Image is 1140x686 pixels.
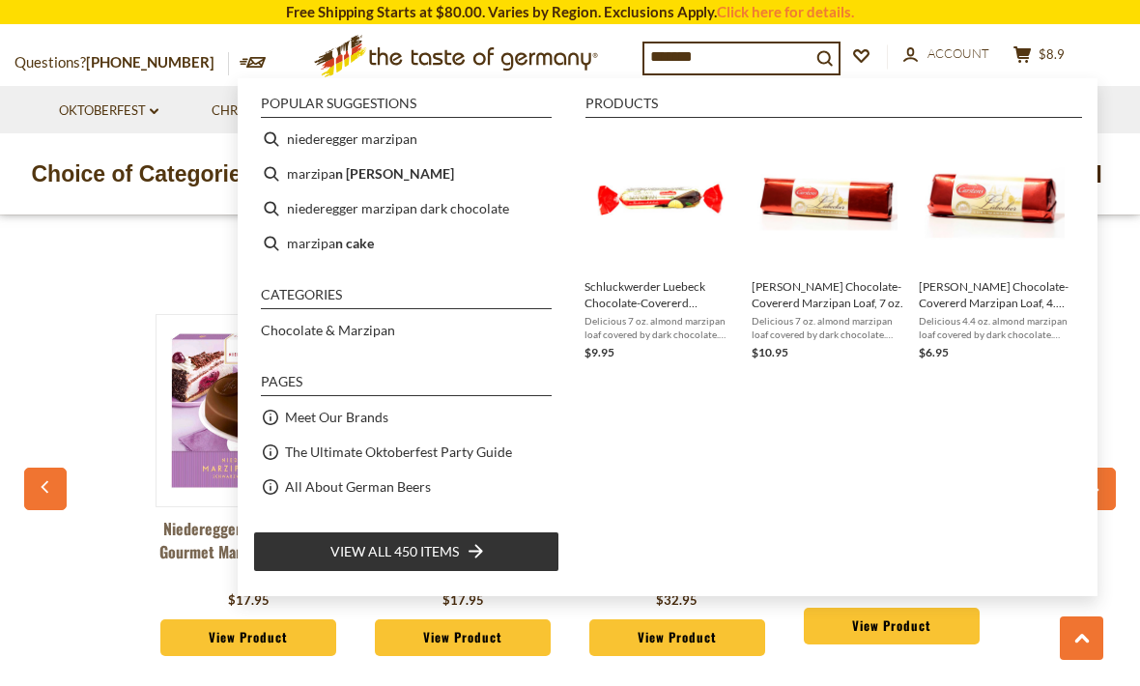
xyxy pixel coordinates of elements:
[752,129,903,362] a: Carstens Marzipan Bar 7 oz[PERSON_NAME] Chocolate-Covererd Marzipan Loaf, 7 oz.Delicious 7 oz. al...
[584,129,736,362] a: Schluckwerder 7 oz. chocolate marzipan loafSchluckwerder Luebeck Chocolate-Covererd Marzipan Loaf...
[335,162,454,185] b: n [PERSON_NAME]
[261,288,552,309] li: Categories
[584,314,736,341] span: Delicious 7 oz. almond marzipan loaf covered by dark chocolate. Made by [PERSON_NAME], a Luebeck ...
[261,319,395,341] a: Chocolate & Marzipan
[656,591,698,611] div: $32.95
[253,122,559,157] li: niederegger marzipan
[59,100,158,122] a: Oktoberfest
[584,278,736,311] span: Schluckwerder Luebeck Chocolate-Covererd Marzipan Loaf, 7 oz.
[442,591,484,611] div: $17.95
[212,100,377,122] a: Christmas - PRE-ORDER
[804,608,980,644] a: View Product
[919,278,1070,311] span: [PERSON_NAME] Chocolate-Covererd Marzipan Loaf, 4.4 oz.
[757,129,898,270] img: Carstens Marzipan Bar 7 oz
[589,619,765,656] a: View Product
[157,319,340,502] img: Niederegger
[34,211,1105,290] div: You May Also Like
[285,441,512,463] a: The Ultimate Oktoberfest Party Guide
[160,619,336,656] a: View Product
[261,375,552,396] li: Pages
[253,470,559,504] li: All About German Beers
[156,517,341,586] a: Niederegger "Black Forest" Gourmet Marzipan Torte, 6.5 oz
[1010,45,1068,70] button: $8.9
[330,541,459,562] span: View all 450 items
[919,314,1070,341] span: Delicious 4.4 oz. almond marzipan loaf covered by dark chocolate. Made by [PERSON_NAME], a Luebec...
[253,226,559,261] li: marzipan cake
[752,314,903,341] span: Delicious 7 oz. almond marzipan loaf covered by dark chocolate. Made by [PERSON_NAME], a Luebeck ...
[285,406,388,428] a: Meet Our Brands
[14,50,229,75] p: Questions?
[253,531,559,572] li: View all 450 items
[86,53,214,71] a: [PHONE_NUMBER]
[590,129,730,270] img: Schluckwerder 7 oz. chocolate marzipan loaf
[744,122,911,370] li: Carstens Luebeck Chocolate-Covererd Marzipan Loaf, 7 oz.
[925,129,1065,270] img: Carstens Marzipan Bar 4.4 oz
[335,232,374,254] b: n cake
[903,43,989,65] a: Account
[577,122,744,370] li: Schluckwerder Luebeck Chocolate-Covererd Marzipan Loaf, 7 oz.
[238,78,1097,596] div: Instant Search Results
[253,157,559,191] li: marzipan niederegger
[911,122,1078,370] li: Carstens Luebeck Chocolate-Covererd Marzipan Loaf, 4.4 oz.
[919,345,949,359] span: $6.95
[717,3,854,20] a: Click here for details.
[253,400,559,435] li: Meet Our Brands
[752,345,788,359] span: $10.95
[253,191,559,226] li: niederegger marzipan dark chocolate
[919,129,1070,362] a: Carstens Marzipan Bar 4.4 oz[PERSON_NAME] Chocolate-Covererd Marzipan Loaf, 4.4 oz.Delicious 4.4 ...
[585,97,1082,118] li: Products
[253,313,559,348] li: Chocolate & Marzipan
[228,591,270,611] div: $17.95
[285,475,431,498] a: All About German Beers
[584,345,614,359] span: $9.95
[752,278,903,311] span: [PERSON_NAME] Chocolate-Covererd Marzipan Loaf, 7 oz.
[1039,46,1065,62] span: $8.9
[253,435,559,470] li: The Ultimate Oktoberfest Party Guide
[375,619,551,656] a: View Product
[261,97,552,118] li: Popular suggestions
[927,45,989,61] span: Account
